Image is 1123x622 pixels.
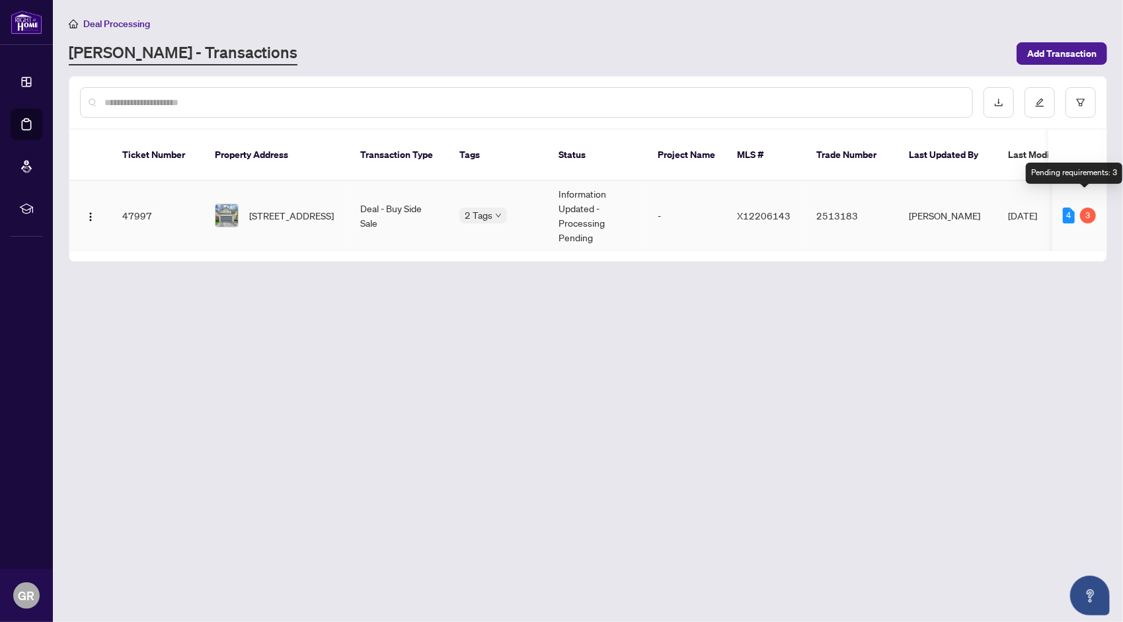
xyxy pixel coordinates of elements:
[204,130,350,181] th: Property Address
[647,181,726,251] td: -
[806,181,898,251] td: 2513183
[1065,87,1096,118] button: filter
[898,181,997,251] td: [PERSON_NAME]
[1063,208,1075,223] div: 4
[548,181,647,251] td: Information Updated - Processing Pending
[215,204,238,227] img: thumbnail-img
[249,208,334,223] span: [STREET_ADDRESS]
[1025,87,1055,118] button: edit
[726,130,806,181] th: MLS #
[1008,210,1037,221] span: [DATE]
[112,130,204,181] th: Ticket Number
[647,130,726,181] th: Project Name
[1076,98,1085,107] span: filter
[112,181,204,251] td: 47997
[737,210,791,221] span: X12206143
[80,205,101,226] button: Logo
[1026,163,1122,184] div: Pending requirements: 3
[83,18,150,30] span: Deal Processing
[69,42,297,65] a: [PERSON_NAME] - Transactions
[350,181,449,251] td: Deal - Buy Side Sale
[898,130,997,181] th: Last Updated By
[350,130,449,181] th: Transaction Type
[984,87,1014,118] button: download
[19,586,35,605] span: GR
[994,98,1003,107] span: download
[997,130,1116,181] th: Last Modified Date
[548,130,647,181] th: Status
[1008,147,1089,162] span: Last Modified Date
[806,130,898,181] th: Trade Number
[85,212,96,222] img: Logo
[1035,98,1044,107] span: edit
[465,208,492,223] span: 2 Tags
[495,212,502,219] span: down
[69,19,78,28] span: home
[1080,208,1096,223] div: 3
[1017,42,1107,65] button: Add Transaction
[1070,576,1110,615] button: Open asap
[11,10,42,34] img: logo
[1027,43,1097,64] span: Add Transaction
[449,130,548,181] th: Tags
